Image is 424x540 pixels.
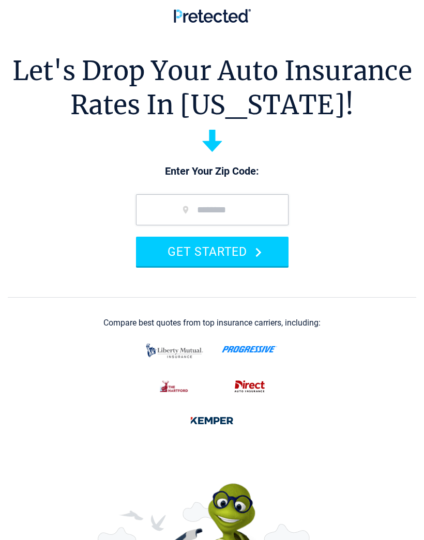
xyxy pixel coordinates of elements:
[126,164,299,179] p: Enter Your Zip Code:
[185,410,239,431] img: kemper
[103,318,321,328] div: Compare best quotes from top insurance carriers, including:
[222,346,277,353] img: progressive
[136,194,289,225] input: zip code
[12,54,412,122] h1: Let's Drop Your Auto Insurance Rates In [US_STATE]!
[136,237,289,266] button: GET STARTED
[229,376,270,397] img: direct
[143,338,206,363] img: liberty
[154,376,195,397] img: thehartford
[174,9,251,23] img: Pretected Logo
